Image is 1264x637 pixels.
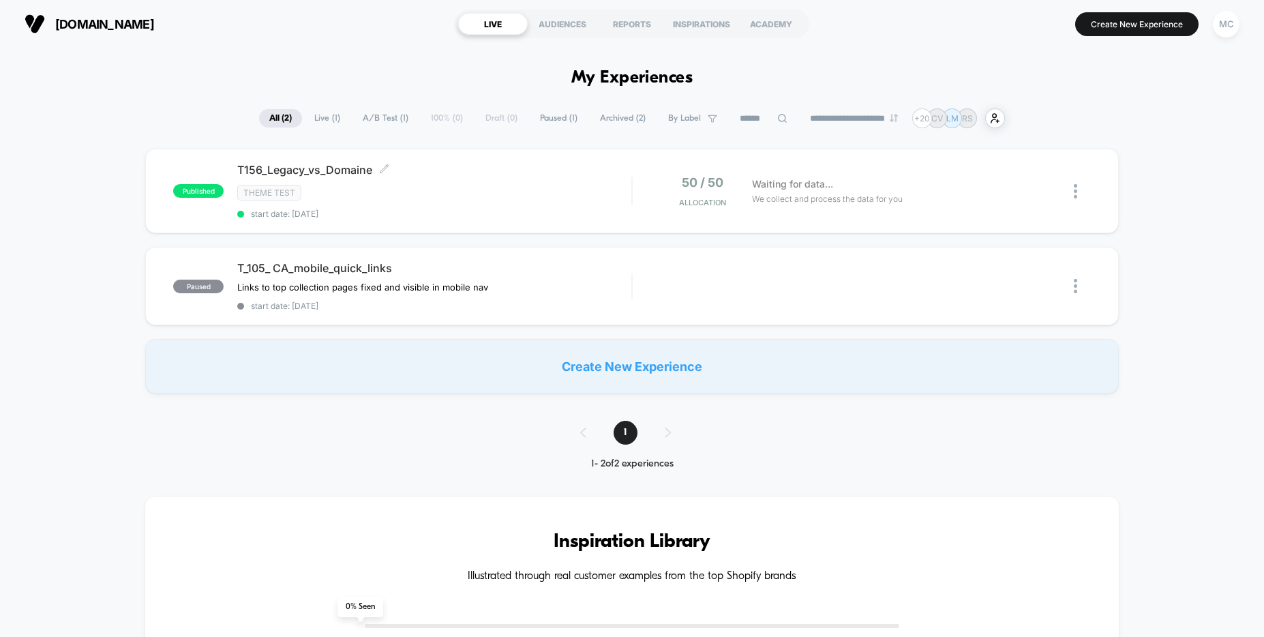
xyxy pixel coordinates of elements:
[173,184,224,198] span: published
[1074,279,1077,293] img: close
[1209,10,1244,38] button: MC
[679,198,726,207] span: Allocation
[1074,184,1077,198] img: close
[186,531,1078,553] h3: Inspiration Library
[931,113,943,123] p: CV
[237,209,631,219] span: start date: [DATE]
[352,109,419,128] span: A/B Test ( 1 )
[55,17,154,31] span: [DOMAIN_NAME]
[890,114,898,122] img: end
[25,14,45,34] img: Visually logo
[530,109,588,128] span: Paused ( 1 )
[667,13,736,35] div: INSPIRATIONS
[668,113,701,123] span: By Label
[237,163,631,177] span: T156_Legacy_vs_Domaine
[946,113,959,123] p: LM
[337,597,383,617] span: 0 % Seen
[1075,12,1199,36] button: Create New Experience
[736,13,806,35] div: ACADEMY
[752,192,903,205] span: We collect and process the data for you
[237,282,488,293] span: Links to top collection pages fixed and visible in mobile nav
[259,109,302,128] span: All ( 2 )
[237,261,631,275] span: T_105_ CA_mobile_quick_links
[528,13,597,35] div: AUDIENCES
[962,113,973,123] p: RS
[567,458,698,470] div: 1 - 2 of 2 experiences
[682,175,723,190] span: 50 / 50
[571,68,693,88] h1: My Experiences
[597,13,667,35] div: REPORTS
[614,421,637,445] span: 1
[1213,11,1239,38] div: MC
[173,280,224,293] span: paused
[304,109,350,128] span: Live ( 1 )
[20,13,158,35] button: [DOMAIN_NAME]
[145,339,1119,394] div: Create New Experience
[912,108,932,128] div: + 20
[237,301,631,311] span: start date: [DATE]
[458,13,528,35] div: LIVE
[186,570,1078,583] h4: Illustrated through real customer examples from the top Shopify brands
[590,109,656,128] span: Archived ( 2 )
[752,177,833,192] span: Waiting for data...
[237,185,301,201] span: Theme Test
